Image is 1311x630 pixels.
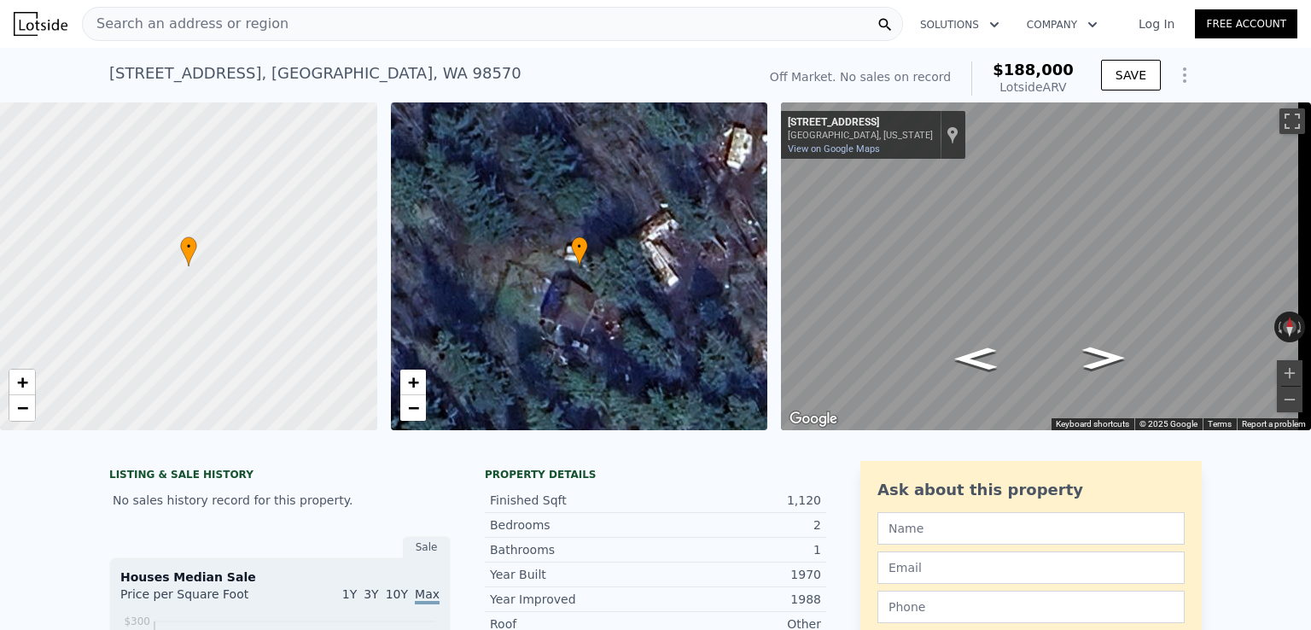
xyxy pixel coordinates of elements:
[83,14,288,34] span: Search an address or region
[407,397,418,418] span: −
[120,569,440,586] div: Houses Median Sale
[400,395,426,421] a: Zoom out
[788,116,933,130] div: [STREET_ADDRESS]
[655,492,821,509] div: 1,120
[785,408,842,430] a: Open this area in Google Maps (opens a new window)
[571,239,588,254] span: •
[1279,108,1305,134] button: Toggle fullscreen view
[490,541,655,558] div: Bathrooms
[877,591,1185,623] input: Phone
[109,468,451,485] div: LISTING & SALE HISTORY
[403,536,451,558] div: Sale
[877,478,1185,502] div: Ask about this property
[120,586,280,613] div: Price per Square Foot
[180,236,197,266] div: •
[17,397,28,418] span: −
[947,125,958,144] a: Show location on map
[490,591,655,608] div: Year Improved
[490,566,655,583] div: Year Built
[1168,58,1202,92] button: Show Options
[17,371,28,393] span: +
[993,79,1074,96] div: Lotside ARV
[655,541,821,558] div: 1
[1139,419,1197,429] span: © 2025 Google
[906,9,1013,40] button: Solutions
[1277,387,1302,412] button: Zoom out
[1101,60,1161,90] button: SAVE
[407,371,418,393] span: +
[1195,9,1297,38] a: Free Account
[571,236,588,266] div: •
[180,239,197,254] span: •
[877,551,1185,584] input: Email
[770,68,951,85] div: Off Market. No sales on record
[1013,9,1111,40] button: Company
[124,615,150,627] tspan: $300
[1056,418,1129,430] button: Keyboard shortcuts
[364,587,378,601] span: 3Y
[1208,419,1232,429] a: Terms (opens in new tab)
[109,61,521,85] div: [STREET_ADDRESS] , [GEOGRAPHIC_DATA] , WA 98570
[490,492,655,509] div: Finished Sqft
[1064,341,1143,375] path: Go East, Alpha Way
[655,591,821,608] div: 1988
[936,342,1015,376] path: Go West, Alpha Way
[655,516,821,534] div: 2
[655,566,821,583] div: 1970
[490,516,655,534] div: Bedrooms
[1277,360,1302,386] button: Zoom in
[1283,312,1296,342] button: Reset the view
[9,395,35,421] a: Zoom out
[1274,312,1284,342] button: Rotate counterclockwise
[788,143,880,155] a: View on Google Maps
[781,102,1311,430] div: Street View
[109,485,451,516] div: No sales history record for this property.
[400,370,426,395] a: Zoom in
[785,408,842,430] img: Google
[1296,312,1306,342] button: Rotate clockwise
[788,130,933,141] div: [GEOGRAPHIC_DATA], [US_STATE]
[877,512,1185,545] input: Name
[1118,15,1195,32] a: Log In
[386,587,408,601] span: 10Y
[14,12,67,36] img: Lotside
[415,587,440,604] span: Max
[485,468,826,481] div: Property details
[781,102,1311,430] div: Map
[1242,419,1306,429] a: Report a problem
[993,61,1074,79] span: $188,000
[342,587,357,601] span: 1Y
[9,370,35,395] a: Zoom in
